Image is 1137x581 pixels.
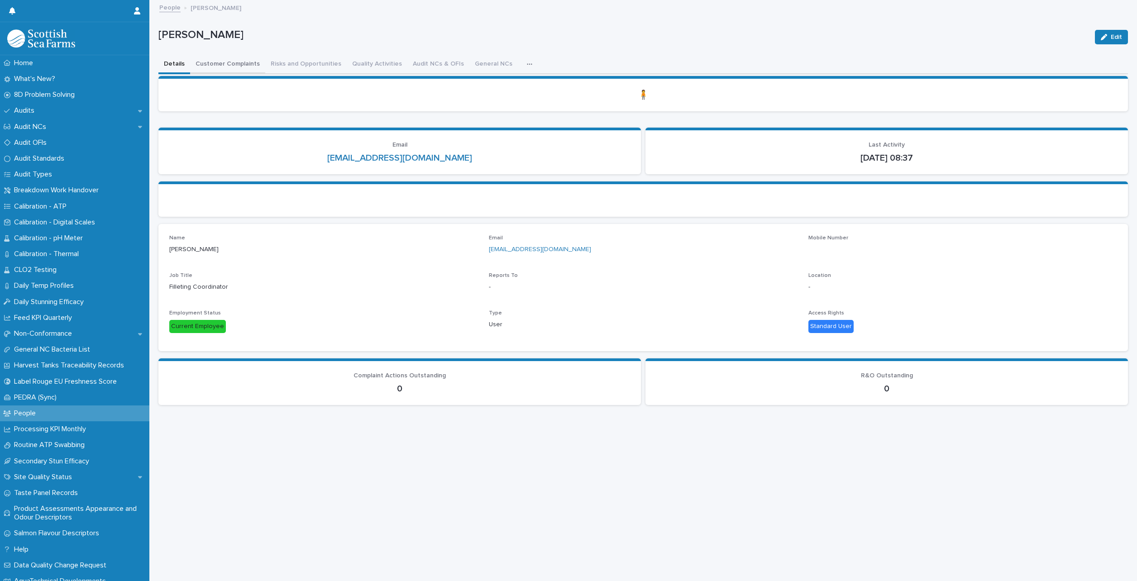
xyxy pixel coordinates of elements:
[169,90,1117,100] p: 🧍
[10,106,42,115] p: Audits
[10,457,96,466] p: Secondary Stun Efficacy
[169,235,185,241] span: Name
[169,282,478,292] p: Filleting Coordinator
[10,90,82,99] p: 8D Problem Solving
[191,2,241,12] p: [PERSON_NAME]
[10,123,53,131] p: Audit NCs
[10,170,59,179] p: Audit Types
[10,393,64,402] p: PEDRA (Sync)
[7,29,75,48] img: mMrefqRFQpe26GRNOUkG
[190,55,265,74] button: Customer Complaints
[10,329,79,338] p: Non-Conformance
[10,409,43,418] p: People
[10,545,36,554] p: Help
[10,473,79,481] p: Site Quality Status
[10,505,149,522] p: Product Assessments Appearance and Odour Descriptors
[489,246,591,252] a: [EMAIL_ADDRESS][DOMAIN_NAME]
[489,235,503,241] span: Email
[861,372,913,379] span: R&O Outstanding
[10,489,85,497] p: Taste Panel Records
[1095,30,1128,44] button: Edit
[158,29,1088,42] p: [PERSON_NAME]
[10,441,92,449] p: Routine ATP Swabbing
[347,55,407,74] button: Quality Activities
[489,310,502,316] span: Type
[158,55,190,74] button: Details
[10,75,62,83] p: What's New?
[869,142,905,148] span: Last Activity
[808,282,1117,292] p: -
[489,320,798,329] p: User
[169,320,226,333] div: Current Employee
[10,561,114,570] p: Data Quality Change Request
[656,152,1117,163] p: [DATE] 08:37
[10,202,74,211] p: Calibration - ATP
[808,235,848,241] span: Mobile Number
[265,55,347,74] button: Risks and Opportunities
[808,310,844,316] span: Access Rights
[10,529,106,538] p: Salmon Flavour Descriptors
[10,138,54,147] p: Audit OFIs
[10,361,131,370] p: Harvest Tanks Traceability Records
[354,372,446,379] span: Complaint Actions Outstanding
[10,298,91,306] p: Daily Stunning Efficacy
[159,2,181,12] a: People
[489,273,518,278] span: Reports To
[808,273,831,278] span: Location
[169,383,630,394] p: 0
[10,250,86,258] p: Calibration - Thermal
[10,186,106,195] p: Breakdown Work Handover
[10,345,97,354] p: General NC Bacteria List
[10,314,79,322] p: Feed KPI Quarterly
[169,273,192,278] span: Job Title
[169,245,478,254] p: [PERSON_NAME]
[407,55,469,74] button: Audit NCs & OFIs
[10,377,124,386] p: Label Rouge EU Freshness Score
[10,59,40,67] p: Home
[10,425,93,433] p: Processing KPI Monthly
[392,142,407,148] span: Email
[10,218,102,227] p: Calibration - Digital Scales
[10,281,81,290] p: Daily Temp Profiles
[469,55,518,74] button: General NCs
[169,310,221,316] span: Employment Status
[1111,34,1122,40] span: Edit
[327,153,472,162] a: [EMAIL_ADDRESS][DOMAIN_NAME]
[10,266,64,274] p: CLO2 Testing
[10,234,90,243] p: Calibration - pH Meter
[10,154,72,163] p: Audit Standards
[808,320,854,333] div: Standard User
[489,282,798,292] p: -
[656,383,1117,394] p: 0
